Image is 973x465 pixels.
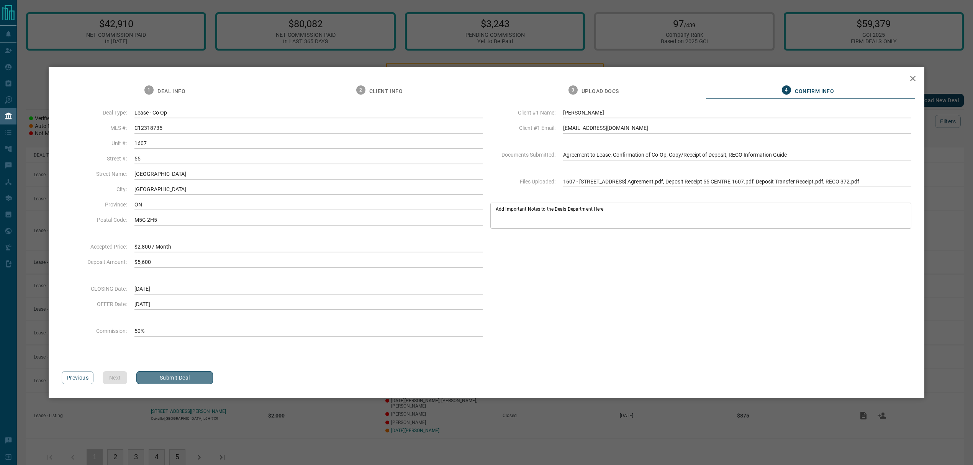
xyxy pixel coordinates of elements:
[563,176,911,187] span: 1607 - [STREET_ADDRESS] Agreement.pdf, Deposit Receipt 55 CENTRE 1607.pdf, Deposit Transfer Recei...
[134,241,483,252] span: $2,800 / Month
[359,87,362,93] text: 2
[62,328,127,334] span: Commission
[157,88,185,95] span: Deal Info
[62,259,127,265] span: Deposit Amount
[563,122,911,134] span: [EMAIL_ADDRESS][DOMAIN_NAME]
[62,244,127,250] span: Accepted Price
[134,214,483,226] span: M5G 2H5
[148,87,151,93] text: 1
[785,87,788,93] text: 4
[134,107,483,118] span: Lease - Co Op
[134,138,483,149] span: 1607
[369,88,403,95] span: Client Info
[62,201,127,208] span: Province
[563,107,911,118] span: [PERSON_NAME]
[134,183,483,195] span: [GEOGRAPHIC_DATA]
[490,125,555,131] span: Client #1 Email
[572,87,574,93] text: 3
[134,283,483,295] span: [DATE]
[134,298,483,310] span: [DATE]
[134,168,483,180] span: [GEOGRAPHIC_DATA]
[62,140,127,146] span: Unit #
[490,178,555,185] span: Files Uploaded
[563,149,911,160] span: Agreement to Lease, Confirmation of Co-Op, Copy/Receipt of Deposit, RECO Information Guide
[62,186,127,192] span: City
[62,371,93,384] button: Previous
[134,153,483,164] span: 55
[490,110,555,116] span: Client #1 Name
[134,122,483,134] span: C12318735
[582,88,619,95] span: Upload Docs
[62,301,127,307] span: OFFER Date
[795,88,834,95] span: Confirm Info
[136,371,213,384] button: Submit Deal
[62,156,127,162] span: Street #
[490,152,555,158] span: Documents Submitted
[62,286,127,292] span: CLOSING Date
[134,325,483,337] span: 50%
[62,171,127,177] span: Street Name
[62,110,127,116] span: Deal Type
[62,217,127,223] span: Postal Code
[62,125,127,131] span: MLS #
[134,199,483,210] span: ON
[134,256,483,268] span: $5,600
